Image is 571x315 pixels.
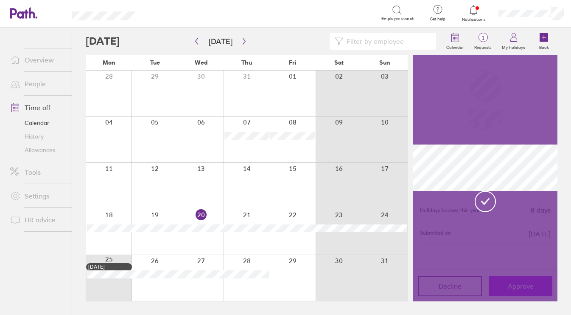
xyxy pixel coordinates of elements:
a: 1Requests [469,28,497,55]
span: 1 [469,34,497,41]
div: Search [158,9,180,17]
a: Calendar [441,28,469,55]
a: Overview [3,51,72,68]
span: Notifications [460,17,487,22]
span: Sat [334,59,344,66]
span: Fri [289,59,297,66]
span: Tue [150,59,160,66]
label: Book [534,43,554,50]
label: My holidays [497,43,530,50]
a: Time off [3,99,72,116]
a: Calendar [3,116,72,130]
a: Tools [3,164,72,181]
a: People [3,75,72,92]
span: Wed [195,59,207,66]
a: Notifications [460,4,487,22]
span: Thu [241,59,252,66]
label: Requests [469,43,497,50]
span: Sun [379,59,390,66]
label: Calendar [441,43,469,50]
a: HR advice [3,211,72,228]
a: My holidays [497,28,530,55]
a: Settings [3,187,72,204]
span: Get help [424,17,451,22]
button: [DATE] [202,34,239,48]
input: Filter by employee [343,33,431,49]
div: [DATE] [88,264,130,270]
span: Mon [103,59,115,66]
a: History [3,130,72,143]
a: Book [530,28,557,55]
span: Employee search [381,16,414,21]
a: Allowances [3,143,72,157]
